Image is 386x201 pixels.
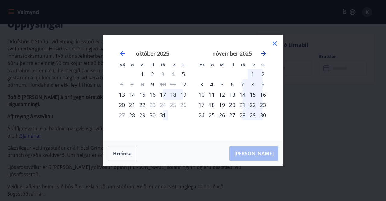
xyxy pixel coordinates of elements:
small: Má [199,63,205,67]
td: Choose mánudagur, 24. nóvember 2025 as your check-in date. It’s available. [196,110,207,120]
small: Su [182,63,186,67]
td: Choose laugardagur, 29. nóvember 2025 as your check-in date. It’s available. [248,110,258,120]
small: Þr [131,63,134,67]
div: 10 [196,89,207,100]
div: 16 [258,89,268,100]
div: 13 [117,89,127,100]
div: Move forward to switch to the next month. [260,50,267,57]
strong: nóvember 2025 [212,50,252,57]
div: 4 [207,79,217,89]
div: 27 [227,110,237,120]
td: Choose fimmtudagur, 30. október 2025 as your check-in date. It’s available. [147,110,158,120]
td: Choose laugardagur, 1. nóvember 2025 as your check-in date. It’s available. [248,69,258,79]
td: Choose sunnudagur, 23. nóvember 2025 as your check-in date. It’s available. [258,100,268,110]
div: 14 [237,89,248,100]
td: Choose sunnudagur, 12. október 2025 as your check-in date. It’s available. [178,79,188,89]
div: 14 [127,89,137,100]
td: Choose mánudagur, 10. nóvember 2025 as your check-in date. It’s available. [196,89,207,100]
div: 25 [207,110,217,120]
td: Choose þriðjudagur, 4. nóvember 2025 as your check-in date. It’s available. [207,79,217,89]
td: Not available. föstudagur, 3. október 2025 [158,69,168,79]
td: Choose mánudagur, 20. október 2025 as your check-in date. It’s available. [117,100,127,110]
td: Choose laugardagur, 8. nóvember 2025 as your check-in date. It’s available. [248,79,258,89]
td: Choose sunnudagur, 30. nóvember 2025 as your check-in date. It’s available. [258,110,268,120]
td: Not available. laugardagur, 4. október 2025 [168,69,178,79]
td: Choose þriðjudagur, 21. október 2025 as your check-in date. It’s available. [127,100,137,110]
td: Choose miðvikudagur, 19. nóvember 2025 as your check-in date. It’s available. [217,100,227,110]
small: Fö [241,63,245,67]
div: 19 [217,100,227,110]
td: Choose mánudagur, 13. október 2025 as your check-in date. It’s available. [117,89,127,100]
td: Choose þriðjudagur, 28. október 2025 as your check-in date. It’s available. [127,110,137,120]
div: 18 [207,100,217,110]
td: Choose mánudagur, 17. nóvember 2025 as your check-in date. It’s available. [196,100,207,110]
td: Choose fimmtudagur, 16. október 2025 as your check-in date. It’s available. [147,89,158,100]
td: Choose laugardagur, 22. nóvember 2025 as your check-in date. It’s available. [248,100,258,110]
td: Choose sunnudagur, 9. nóvember 2025 as your check-in date. It’s available. [258,79,268,89]
small: Su [261,63,266,67]
div: 15 [248,89,258,100]
td: Not available. miðvikudagur, 8. október 2025 [137,79,147,89]
td: Choose mánudagur, 3. nóvember 2025 as your check-in date. It’s available. [196,79,207,89]
small: Fi [231,63,234,67]
div: 2 [147,69,158,79]
td: Choose miðvikudagur, 12. nóvember 2025 as your check-in date. It’s available. [217,89,227,100]
div: 11 [207,89,217,100]
td: Not available. sunnudagur, 26. október 2025 [178,100,188,110]
div: Aðeins útritun í boði [117,79,127,89]
small: La [171,63,176,67]
div: 30 [147,110,158,120]
small: Fi [151,63,154,67]
td: Choose laugardagur, 15. nóvember 2025 as your check-in date. It’s available. [248,89,258,100]
div: 5 [217,79,227,89]
strong: október 2025 [136,50,169,57]
td: Choose sunnudagur, 16. nóvember 2025 as your check-in date. It’s available. [258,89,268,100]
td: Choose föstudagur, 14. nóvember 2025 as your check-in date. It’s available. [237,89,248,100]
small: Mi [220,63,225,67]
div: 2 [258,69,268,79]
div: Aðeins innritun í boði [178,79,188,89]
small: Má [119,63,125,67]
td: Choose þriðjudagur, 25. nóvember 2025 as your check-in date. It’s available. [207,110,217,120]
div: 7 [237,79,248,89]
div: 29 [248,110,258,120]
div: 1 [248,69,258,79]
td: Choose föstudagur, 31. október 2025 as your check-in date. It’s available. [158,110,168,120]
div: 15 [137,89,147,100]
td: Choose þriðjudagur, 11. nóvember 2025 as your check-in date. It’s available. [207,89,217,100]
div: 16 [147,89,158,100]
td: Choose miðvikudagur, 1. október 2025 as your check-in date. It’s available. [137,69,147,79]
div: 20 [117,100,127,110]
td: Choose fimmtudagur, 20. nóvember 2025 as your check-in date. It’s available. [227,100,237,110]
div: 30 [258,110,268,120]
div: 22 [137,100,147,110]
td: Choose sunnudagur, 5. október 2025 as your check-in date. It’s available. [178,69,188,79]
td: Choose sunnudagur, 2. nóvember 2025 as your check-in date. It’s available. [258,69,268,79]
td: Choose föstudagur, 17. október 2025 as your check-in date. It’s available. [158,89,168,100]
td: Choose föstudagur, 28. nóvember 2025 as your check-in date. It’s available. [237,110,248,120]
td: Not available. föstudagur, 10. október 2025 [158,79,168,89]
td: Choose fimmtudagur, 9. október 2025 as your check-in date. It’s available. [147,79,158,89]
td: Not available. laugardagur, 25. október 2025 [168,100,178,110]
div: 6 [227,79,237,89]
div: Aðeins innritun í boði [178,69,188,79]
td: Not available. fimmtudagur, 23. október 2025 [147,100,158,110]
td: Choose föstudagur, 21. nóvember 2025 as your check-in date. It’s available. [237,100,248,110]
td: Choose fimmtudagur, 6. nóvember 2025 as your check-in date. It’s available. [227,79,237,89]
td: Choose laugardagur, 18. október 2025 as your check-in date. It’s available. [168,89,178,100]
td: Choose föstudagur, 7. nóvember 2025 as your check-in date. It’s available. [237,79,248,89]
div: 22 [248,100,258,110]
td: Choose þriðjudagur, 18. nóvember 2025 as your check-in date. It’s available. [207,100,217,110]
td: Choose miðvikudagur, 29. október 2025 as your check-in date. It’s available. [137,110,147,120]
td: Choose fimmtudagur, 27. nóvember 2025 as your check-in date. It’s available. [227,110,237,120]
div: 23 [258,100,268,110]
div: 21 [237,100,248,110]
td: Not available. þriðjudagur, 7. október 2025 [127,79,137,89]
div: Aðeins útritun í boði [158,79,168,89]
div: 20 [227,100,237,110]
div: 31 [158,110,168,120]
div: 28 [237,110,248,120]
div: 17 [196,100,207,110]
div: 3 [196,79,207,89]
div: Move backward to switch to the previous month. [119,50,126,57]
